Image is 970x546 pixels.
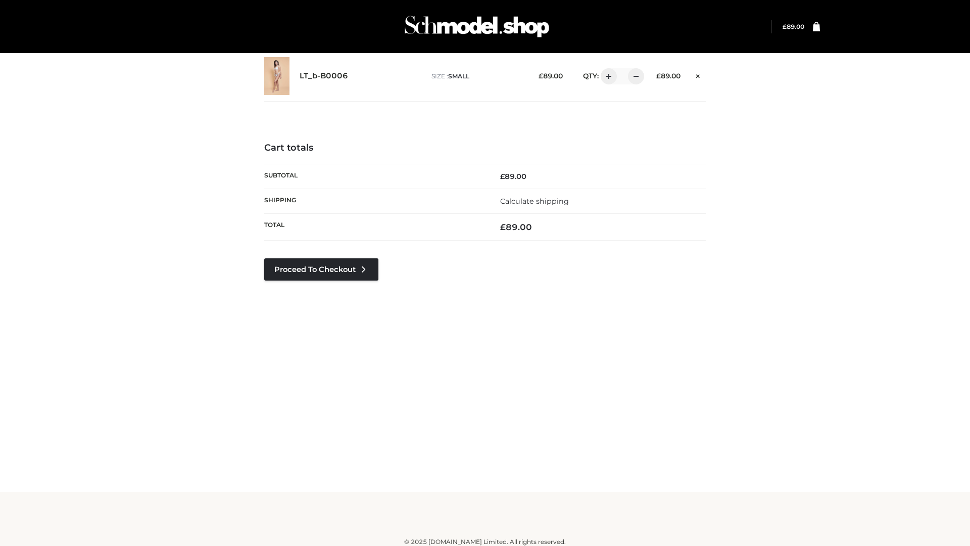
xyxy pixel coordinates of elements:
span: £ [500,222,506,232]
bdi: 89.00 [783,23,804,30]
bdi: 89.00 [500,172,526,181]
h4: Cart totals [264,143,706,154]
img: Schmodel Admin 964 [401,7,553,47]
span: £ [783,23,787,30]
th: Subtotal [264,164,485,189]
a: £89.00 [783,23,804,30]
a: Remove this item [691,68,706,81]
span: £ [539,72,543,80]
th: Total [264,214,485,241]
a: Calculate shipping [500,197,569,206]
a: Proceed to Checkout [264,258,378,281]
span: £ [500,172,505,181]
th: Shipping [264,189,485,213]
bdi: 89.00 [500,222,532,232]
span: SMALL [448,72,469,80]
div: QTY: [573,68,641,84]
bdi: 89.00 [539,72,563,80]
span: £ [656,72,661,80]
a: LT_b-B0006 [300,71,348,81]
p: size : [431,72,523,81]
bdi: 89.00 [656,72,681,80]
